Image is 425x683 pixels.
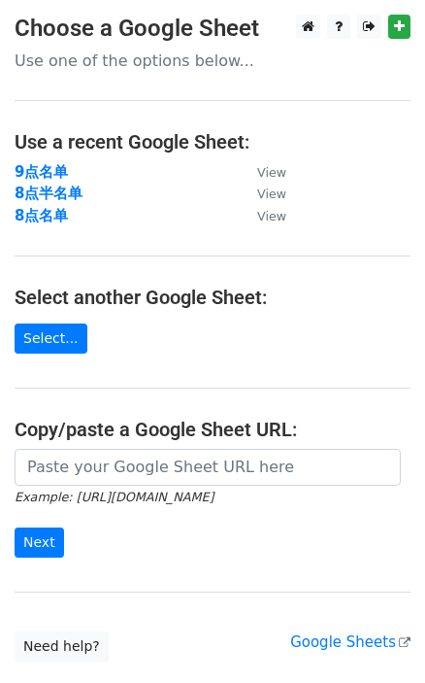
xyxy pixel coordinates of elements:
a: 9点名单 [15,163,68,181]
a: 8点半名单 [15,185,82,202]
small: View [257,165,286,180]
input: Paste your Google Sheet URL here [15,449,401,486]
small: View [257,187,286,201]
input: Next [15,528,64,558]
a: View [238,207,286,224]
a: View [238,185,286,202]
h4: Select another Google Sheet: [15,286,410,309]
h3: Choose a Google Sheet [15,15,410,43]
a: View [238,163,286,181]
h4: Use a recent Google Sheet: [15,130,410,154]
a: Need help? [15,632,109,662]
a: Google Sheets [290,633,410,651]
p: Use one of the options below... [15,51,410,71]
small: View [257,209,286,223]
a: Select... [15,324,87,354]
h4: Copy/paste a Google Sheet URL: [15,418,410,441]
a: 8点名单 [15,207,68,224]
small: Example: [URL][DOMAIN_NAME] [15,490,213,504]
